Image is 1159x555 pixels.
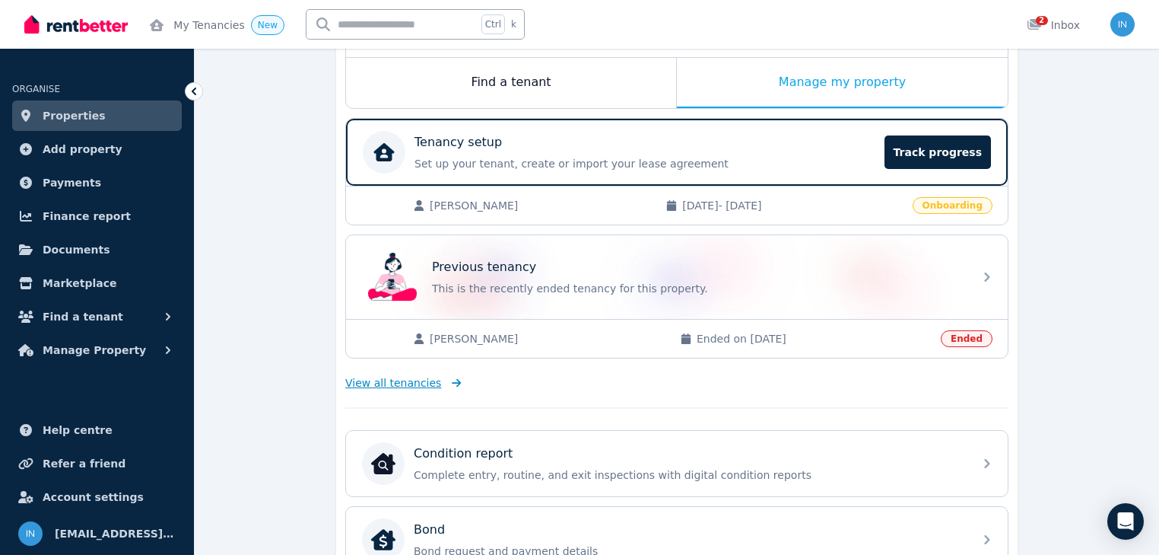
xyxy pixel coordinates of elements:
[368,253,417,301] img: Previous tenancy
[12,482,182,512] a: Account settings
[12,84,60,94] span: ORGANISE
[430,198,650,213] span: [PERSON_NAME]
[12,301,182,332] button: Find a tenant
[43,274,116,292] span: Marketplace
[884,136,991,169] span: Track progress
[43,241,110,259] span: Documents
[43,488,144,506] span: Account settings
[43,421,113,439] span: Help centre
[346,235,1008,319] a: Previous tenancyPrevious tenancyThis is the recently ended tenancy for this property.
[345,375,462,391] a: View all tenancies
[12,134,182,164] a: Add property
[941,330,992,347] span: Ended
[371,528,395,552] img: Bond
[12,268,182,298] a: Marketplace
[43,341,146,359] span: Manage Property
[1107,503,1144,540] div: Open Intercom Messenger
[12,415,182,445] a: Help centre
[432,281,964,296] p: This is the recently ended tenancy for this property.
[43,140,122,158] span: Add property
[12,167,182,198] a: Payments
[913,197,992,214] span: Onboarding
[414,521,445,539] p: Bond
[345,375,441,391] span: View all tenancies
[24,13,128,36] img: RentBetter
[682,198,903,213] span: [DATE] - [DATE]
[12,335,182,365] button: Manage Property
[1036,16,1048,25] span: 2
[511,18,516,30] span: k
[346,431,1008,496] a: Condition reportCondition reportComplete entry, routine, and exit inspections with digital condit...
[414,445,513,463] p: Condition report
[481,14,505,34] span: Ctrl
[414,133,502,152] p: Tenancy setup
[432,258,536,276] p: Previous tenancy
[12,100,182,131] a: Properties
[677,58,1008,108] div: Manage my property
[1110,12,1135,37] img: info@museliving.com.au
[12,448,182,479] a: Refer a friend
[346,58,676,108] div: Find a tenant
[346,119,1008,186] a: Tenancy setupSet up your tenant, create or import your lease agreementTrack progress
[12,234,182,265] a: Documents
[43,308,123,326] span: Find a tenant
[697,331,932,346] span: Ended on [DATE]
[43,174,101,192] span: Payments
[430,331,665,346] span: [PERSON_NAME]
[43,455,125,473] span: Refer a friend
[43,207,131,225] span: Finance report
[12,201,182,231] a: Finance report
[414,156,875,171] p: Set up your tenant, create or import your lease agreement
[55,525,176,543] span: [EMAIL_ADDRESS][DOMAIN_NAME]
[18,522,43,546] img: info@museliving.com.au
[1027,18,1080,33] div: Inbox
[371,451,395,476] img: Condition report
[258,20,278,30] span: New
[414,467,964,483] p: Complete entry, routine, and exit inspections with digital condition reports
[43,107,106,125] span: Properties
